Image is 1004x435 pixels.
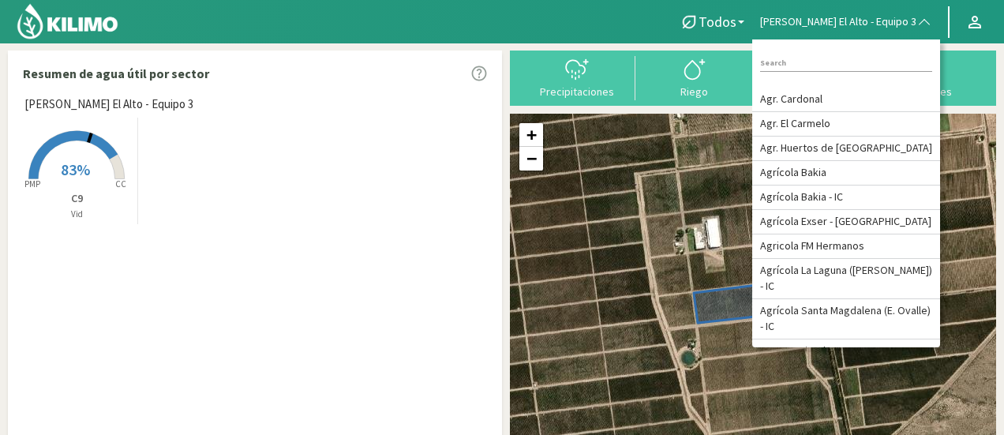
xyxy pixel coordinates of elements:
[752,234,940,259] li: Agricola FM Hermanos
[61,159,90,179] span: 83%
[24,96,193,114] span: [PERSON_NAME] El Alto - Equipo 3
[752,186,940,210] li: Agrícola Bakia - IC
[752,339,940,364] li: Agr. Las Riendas
[752,299,940,339] li: Agrícola Santa Magdalena (E. Ovalle) - IC
[752,259,940,299] li: Agrícola La Laguna ([PERSON_NAME]) - IC
[17,208,137,221] p: Vid
[519,123,543,147] a: Zoom in
[752,112,940,137] li: Agr. El Carmelo
[760,14,916,30] span: [PERSON_NAME] El Alto - Equipo 3
[699,13,736,30] span: Todos
[752,161,940,186] li: Agrícola Bakia
[752,5,940,39] button: [PERSON_NAME] El Alto - Equipo 3
[523,86,631,97] div: Precipitaciones
[17,190,137,207] p: C9
[752,137,940,161] li: Agr. Huertos de [GEOGRAPHIC_DATA]
[752,210,940,234] li: Agrícola Exser - [GEOGRAPHIC_DATA]
[640,86,748,97] div: Riego
[752,88,940,112] li: Agr. Cardonal
[519,147,543,171] a: Zoom out
[518,56,635,98] button: Precipitaciones
[635,56,753,98] button: Riego
[16,2,119,40] img: Kilimo
[24,178,40,189] tspan: PMP
[23,64,209,83] p: Resumen de agua útil por sector
[116,178,127,189] tspan: CC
